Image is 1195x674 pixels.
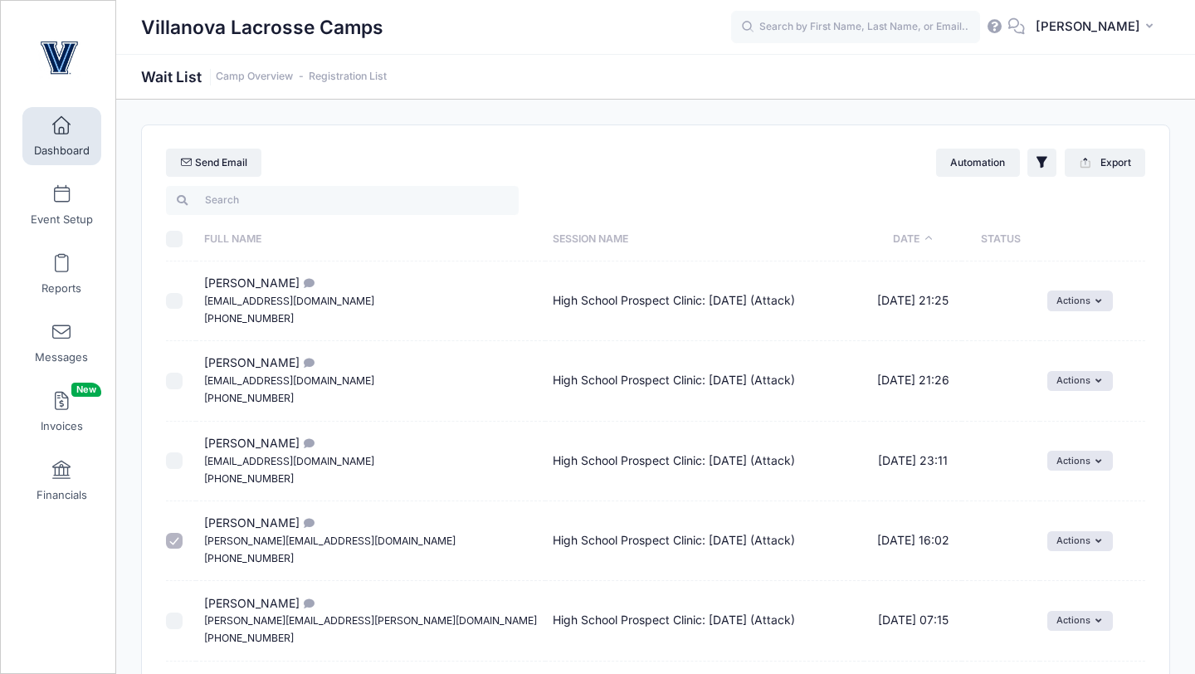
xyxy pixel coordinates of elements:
a: Messages [22,314,101,372]
td: High School Prospect Clinic: [DATE] (Attack) [545,581,865,661]
i: Looking to be placed on a waitlist for midfielder. [300,438,313,449]
td: High School Prospect Clinic: [DATE] (Attack) [545,501,865,581]
small: [EMAIL_ADDRESS][DOMAIN_NAME] [204,295,374,307]
small: [PHONE_NUMBER] [204,632,294,644]
i: Brady is a 2027 midfielder who plays for the Shore2Shore Grizzlies and was hoping for a spot in y... [300,598,313,609]
span: Messages [35,350,88,364]
input: Search by First Name, Last Name, or Email... [731,11,980,44]
a: InvoicesNew [22,383,101,441]
img: Villanova Lacrosse Camps [28,26,90,88]
td: High School Prospect Clinic: [DATE] (Attack) [545,422,865,501]
span: [PERSON_NAME] [204,355,374,404]
button: Actions [1047,451,1113,471]
td: [DATE] 21:25 [864,261,962,341]
button: Actions [1047,531,1113,551]
span: [PERSON_NAME] [204,596,537,645]
small: [EMAIL_ADDRESS][DOMAIN_NAME] [204,455,374,467]
h1: Wait List [141,68,387,85]
a: Villanova Lacrosse Camps [1,17,117,96]
td: High School Prospect Clinic: [DATE] (Attack) [545,261,865,341]
button: [PERSON_NAME] [1025,8,1170,46]
th: Full Name: activate to sort column ascending [196,217,545,261]
small: [PHONE_NUMBER] [204,472,294,485]
span: Dashboard [34,144,90,158]
h1: Villanova Lacrosse Camps [141,8,383,46]
a: Send Email [166,149,261,177]
span: [PERSON_NAME] [1036,17,1140,36]
i: I had really wanted to attend the camp but I had a conflict that just got cancelled. Hopefully, y... [300,358,313,369]
span: New [71,383,101,397]
td: High School Prospect Clinic: [DATE] (Attack) [545,341,865,421]
a: Reports [22,245,101,303]
span: [PERSON_NAME] [204,515,456,564]
small: [PERSON_NAME][EMAIL_ADDRESS][PERSON_NAME][DOMAIN_NAME] [204,614,537,627]
button: Actions [1047,371,1113,391]
button: Export [1065,149,1145,177]
td: [DATE] 21:26 [864,341,962,421]
small: [PHONE_NUMBER] [204,392,294,404]
small: [PERSON_NAME][EMAIL_ADDRESS][DOMAIN_NAME] [204,535,456,547]
button: Actions [1047,291,1113,310]
button: Automation [936,149,1020,177]
span: Event Setup [31,212,93,227]
a: Camp Overview [216,71,293,83]
td: [DATE] 23:11 [864,422,962,501]
span: Invoices [41,419,83,433]
a: Event Setup [22,176,101,234]
i: I had really wanted to attend the camp but I had a conflict that just got cancelled. Hopefully, y... [300,278,313,289]
a: Dashboard [22,107,101,165]
th: Status: activate to sort column ascending [962,217,1039,261]
span: [PERSON_NAME] [204,276,374,325]
span: Reports [41,281,81,295]
span: [PERSON_NAME] [204,436,374,485]
th: Date: activate to sort column descending [864,217,962,261]
td: [DATE] 16:02 [864,501,962,581]
small: [PHONE_NUMBER] [204,552,294,564]
th: : activate to sort column ascending [1040,217,1145,261]
small: [PHONE_NUMBER] [204,312,294,325]
button: Actions [1047,611,1113,631]
i: Cole is a Defender/LSM, but I only see an option to sign up for this waitlist. Please add Cole to... [300,518,313,529]
span: Financials [37,488,87,502]
a: Financials [22,452,101,510]
a: Registration List [309,71,387,83]
input: Search [166,186,519,214]
td: [DATE] 07:15 [864,581,962,661]
small: [EMAIL_ADDRESS][DOMAIN_NAME] [204,374,374,387]
th: Session Name: activate to sort column ascending [545,217,865,261]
